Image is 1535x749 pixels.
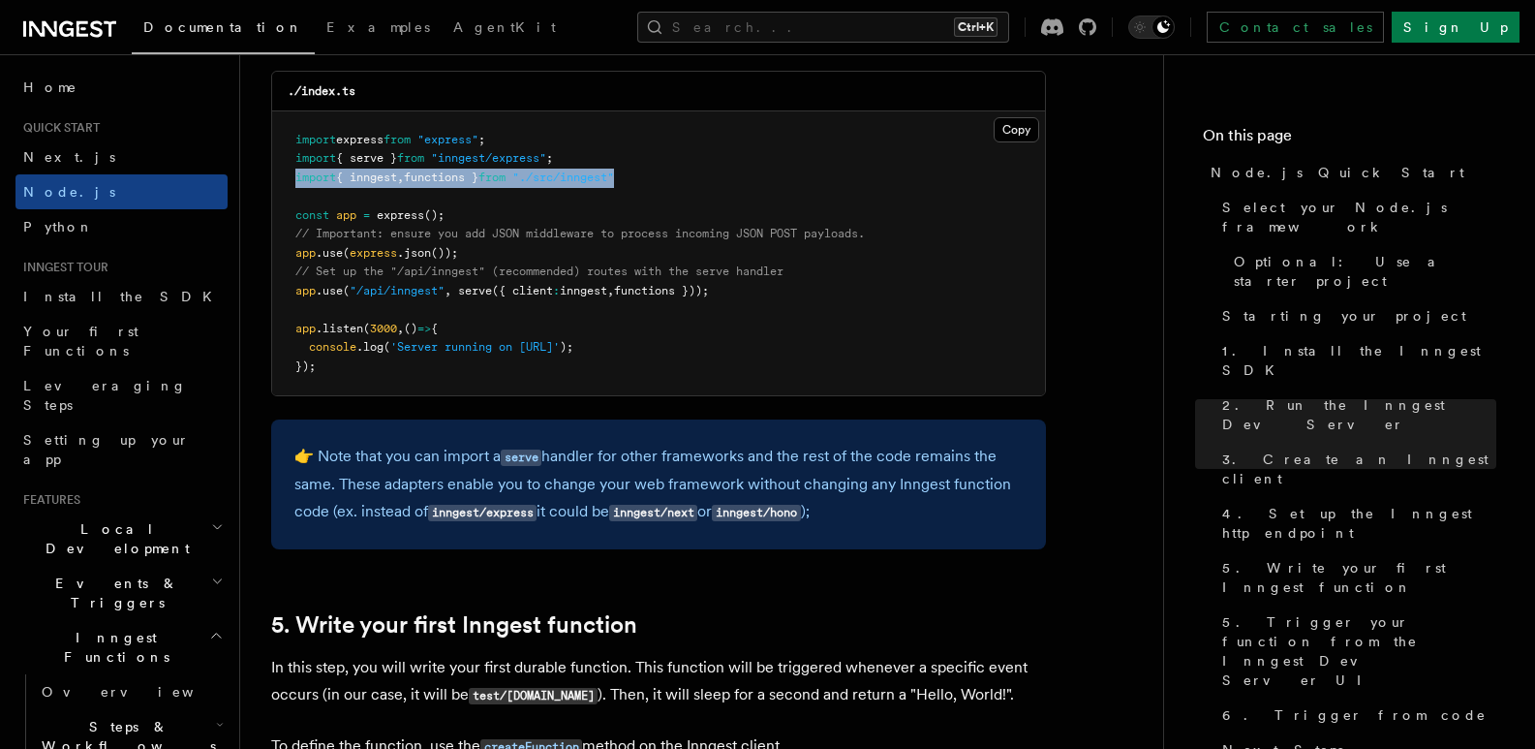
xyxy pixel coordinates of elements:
[23,432,190,467] span: Setting up your app
[15,628,209,667] span: Inngest Functions
[132,6,315,54] a: Documentation
[23,324,138,359] span: Your first Functions
[424,208,445,222] span: ();
[295,322,316,335] span: app
[1222,306,1466,326] span: Starting your project
[356,340,384,354] span: .log
[23,289,224,304] span: Install the SDK
[343,284,350,297] span: (
[512,171,614,184] span: "./src/inngest"
[15,519,211,558] span: Local Development
[295,284,316,297] span: app
[295,151,336,165] span: import
[15,574,211,612] span: Events & Triggers
[143,19,303,35] span: Documentation
[271,611,637,639] a: 5. Write your first Inngest function
[384,340,390,354] span: (
[316,246,343,260] span: .use
[377,208,424,222] span: express
[295,227,865,240] span: // Important: ensure you add JSON middleware to process incoming JSON POST payloads.
[15,120,100,136] span: Quick start
[478,133,485,146] span: ;
[315,6,442,52] a: Examples
[431,151,546,165] span: "inngest/express"
[271,654,1046,709] p: In this step, you will write your first durable function. This function will be triggered wheneve...
[288,84,355,98] code: ./index.ts
[15,566,228,620] button: Events & Triggers
[15,512,228,566] button: Local Development
[453,19,556,35] span: AgentKit
[15,140,228,174] a: Next.js
[15,174,228,209] a: Node.js
[417,133,478,146] span: "express"
[336,151,397,165] span: { serve }
[1214,333,1496,388] a: 1. Install the Inngest SDK
[15,209,228,244] a: Python
[295,246,316,260] span: app
[295,171,336,184] span: import
[1392,12,1520,43] a: Sign Up
[1214,190,1496,244] a: Select your Node.js framework
[294,443,1023,526] p: 👉 Note that you can import a handler for other frameworks and the rest of the code remains the sa...
[316,284,343,297] span: .use
[1234,252,1496,291] span: Optional: Use a starter project
[397,151,424,165] span: from
[23,184,115,200] span: Node.js
[954,17,998,37] kbd: Ctrl+K
[42,684,241,700] span: Overview
[1203,124,1496,155] h4: On this page
[560,340,573,354] span: );
[404,171,478,184] span: functions }
[1214,550,1496,605] a: 5. Write your first Inngest function
[350,246,397,260] span: express
[431,246,458,260] span: ());
[609,505,697,521] code: inngest/next
[23,378,187,413] span: Leveraging Steps
[994,117,1039,142] button: Copy
[1128,16,1175,39] button: Toggle dark mode
[469,688,598,704] code: test/[DOMAIN_NAME]
[614,284,709,297] span: functions }));
[404,322,417,335] span: ()
[15,279,228,314] a: Install the SDK
[431,322,438,335] span: {
[1222,612,1496,690] span: 5. Trigger your function from the Inngest Dev Server UI
[15,620,228,674] button: Inngest Functions
[1222,504,1496,543] span: 4. Set up the Inngest http endpoint
[1207,12,1384,43] a: Contact sales
[1222,341,1496,380] span: 1. Install the Inngest SDK
[309,340,356,354] span: console
[15,70,228,105] a: Home
[607,284,614,297] span: ,
[1214,442,1496,496] a: 3. Create an Inngest client
[1214,388,1496,442] a: 2. Run the Inngest Dev Server
[23,149,115,165] span: Next.js
[560,284,607,297] span: inngest
[1214,698,1496,733] a: 6. Trigger from code
[546,151,553,165] span: ;
[390,340,560,354] span: 'Server running on [URL]'
[442,6,568,52] a: AgentKit
[326,19,430,35] span: Examples
[397,322,404,335] span: ,
[350,284,445,297] span: "/api/inngest"
[363,208,370,222] span: =
[428,505,537,521] code: inngest/express
[501,447,541,465] a: serve
[336,208,356,222] span: app
[34,674,228,709] a: Overview
[295,359,316,373] span: });
[23,219,94,234] span: Python
[1214,298,1496,333] a: Starting your project
[1211,163,1464,182] span: Node.js Quick Start
[23,78,77,97] span: Home
[1214,605,1496,698] a: 5. Trigger your function from the Inngest Dev Server UI
[458,284,492,297] span: serve
[501,450,541,466] code: serve
[15,260,108,275] span: Inngest tour
[1226,244,1496,298] a: Optional: Use a starter project
[1222,450,1496,488] span: 3. Create an Inngest client
[397,171,404,184] span: ,
[712,505,800,521] code: inngest/hono
[295,265,783,278] span: // Set up the "/api/inngest" (recommended) routes with the serve handler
